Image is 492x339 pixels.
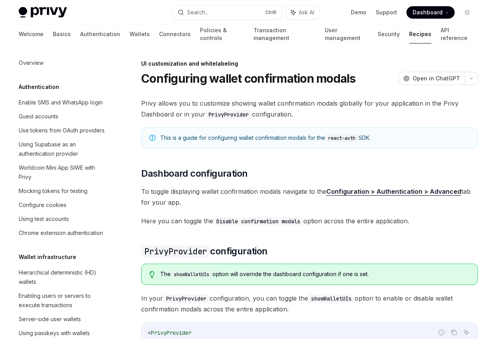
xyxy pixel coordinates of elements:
a: Use tokens from OAuth providers [12,123,112,137]
div: Server-side user wallets [19,315,81,324]
div: Using test accounts [19,214,69,224]
a: Server-side user wallets [12,312,112,326]
a: Wallets [130,25,150,43]
div: Overview [19,58,44,68]
span: < [148,329,151,336]
a: Mocking tokens for testing [12,184,112,198]
button: Search...CtrlK [172,5,282,19]
a: Configuration > Authentication > Advanced [326,188,461,196]
code: showWalletUIs [308,294,355,303]
span: Privy allows you to customize showing wallet confirmation modals globally for your application in... [141,98,478,120]
button: Report incorrect code [436,327,446,337]
h5: Wallet infrastructure [19,252,76,262]
button: Ask AI [461,327,471,337]
code: Disable confirmation modals [213,217,303,226]
span: Dashboard [413,9,443,16]
a: Chrome extension authentication [12,226,112,240]
a: Recipes [409,25,431,43]
div: This is a guide for configuring wallet confirmation modals for the SDK. [160,134,470,142]
div: Using passkeys with wallets [19,329,90,338]
a: Configure cookies [12,198,112,212]
a: Dashboard [406,6,455,19]
a: API reference [441,25,473,43]
div: UI customization and whitelabeling [141,60,478,68]
span: configuration [141,245,267,257]
a: Basics [53,25,71,43]
a: Support [376,9,397,16]
code: showWalletUIs [171,271,212,278]
a: Using test accounts [12,212,112,226]
a: Guest accounts [12,110,112,123]
span: PrivyProvider [151,329,191,336]
img: light logo [19,7,67,18]
h1: Configuring wallet confirmation modals [141,71,356,85]
div: Use tokens from OAuth providers [19,126,105,135]
a: Security [378,25,400,43]
div: Hierarchical deterministic (HD) wallets [19,268,107,287]
a: Transaction management [254,25,315,43]
span: Ctrl K [265,9,277,16]
code: react-auth [325,134,359,142]
a: Demo [351,9,366,16]
div: Mocking tokens for testing [19,186,88,196]
div: Configure cookies [19,200,67,210]
div: Worldcoin Mini App SIWE with Privy [19,163,107,182]
div: Chrome extension authentication [19,228,103,238]
span: To toggle displaying wallet confirmation modals navigate to the tab for your app. [141,186,478,208]
span: In your configuration, you can toggle the option to enable or disable wallet confirmation modals ... [141,293,478,315]
h5: Authentication [19,82,59,92]
button: Open in ChatGPT [398,72,465,85]
button: Copy the contents from the code block [449,327,459,337]
a: Worldcoin Mini App SIWE with Privy [12,161,112,184]
a: Policies & controls [200,25,244,43]
a: Hierarchical deterministic (HD) wallets [12,266,112,289]
svg: Tip [149,271,155,278]
code: PrivyProvider [205,110,252,119]
div: Search... [187,8,209,17]
a: Connectors [159,25,191,43]
svg: Note [149,135,156,141]
div: Using Supabase as an authentication provider [19,140,107,158]
a: Overview [12,56,112,70]
div: The option will override the dashboard configuration if one is set. [160,270,470,278]
div: Guest accounts [19,112,58,121]
a: Authentication [80,25,120,43]
code: PrivyProvider [163,294,210,303]
button: Ask AI [285,5,320,19]
a: Welcome [19,25,44,43]
span: Dashboard configuration [141,167,247,180]
div: Enabling users or servers to execute transactions [19,291,107,310]
a: User management [325,25,369,43]
a: Enabling users or servers to execute transactions [12,289,112,312]
button: Toggle dark mode [461,6,473,19]
a: Enable SMS and WhatsApp login [12,96,112,110]
span: Open in ChatGPT [413,75,460,82]
span: Ask AI [299,9,314,16]
div: Enable SMS and WhatsApp login [19,98,103,107]
a: Using Supabase as an authentication provider [12,137,112,161]
code: PrivyProvider [141,245,210,257]
span: Here you can toggle the option across the entire application. [141,216,478,226]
